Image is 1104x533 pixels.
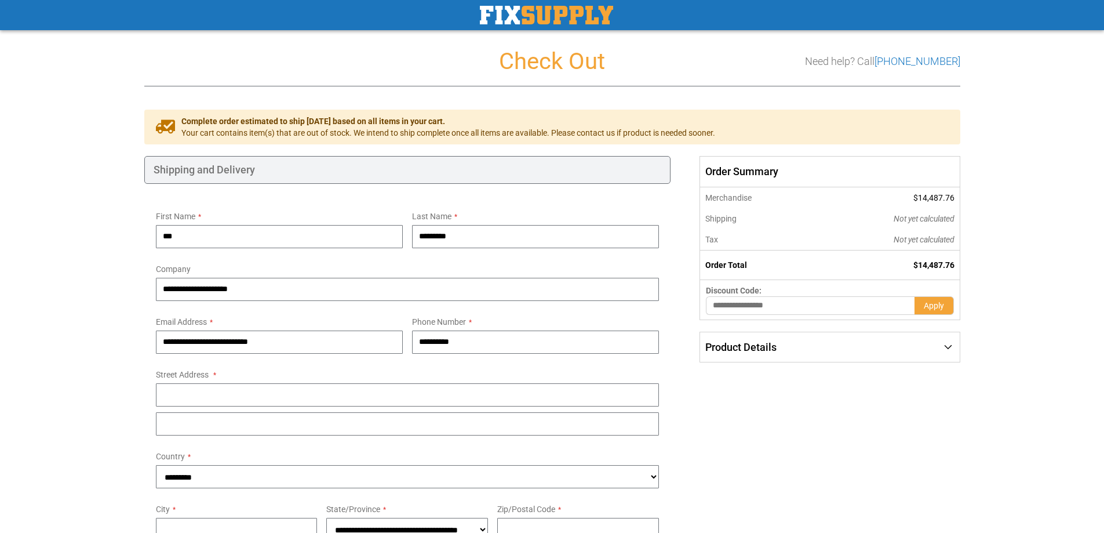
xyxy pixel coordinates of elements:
[412,317,466,327] span: Phone Number
[700,229,815,251] th: Tax
[894,214,954,223] span: Not yet calculated
[913,260,954,270] span: $14,487.76
[156,264,191,274] span: Company
[480,6,613,24] img: Fix Industrial Supply
[156,317,207,327] span: Email Address
[156,505,170,514] span: City
[156,212,195,221] span: First Name
[181,127,715,139] span: Your cart contains item(s) that are out of stock. We intend to ship complete once all items are a...
[156,370,209,379] span: Street Address
[326,505,380,514] span: State/Province
[914,296,954,315] button: Apply
[412,212,451,221] span: Last Name
[144,156,671,184] div: Shipping and Delivery
[805,56,960,67] h3: Need help? Call
[144,49,960,74] h1: Check Out
[156,452,185,461] span: Country
[706,286,761,295] span: Discount Code:
[924,301,944,310] span: Apply
[705,214,737,223] span: Shipping
[181,115,715,127] span: Complete order estimated to ship [DATE] based on all items in your cart.
[705,260,747,270] strong: Order Total
[705,341,777,353] span: Product Details
[875,55,960,67] a: [PHONE_NUMBER]
[700,187,815,208] th: Merchandise
[480,6,613,24] a: store logo
[913,193,954,202] span: $14,487.76
[699,156,960,187] span: Order Summary
[497,505,555,514] span: Zip/Postal Code
[894,235,954,244] span: Not yet calculated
